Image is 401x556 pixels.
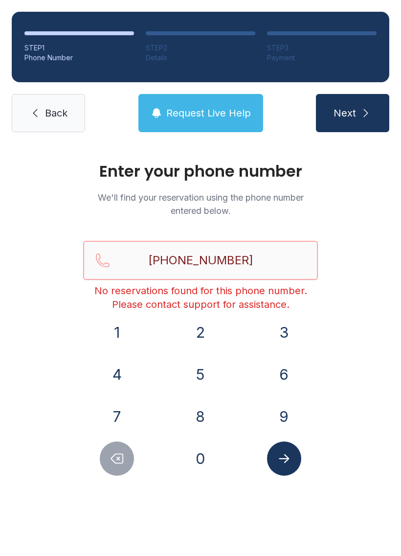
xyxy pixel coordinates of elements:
h1: Enter your phone number [83,163,318,179]
div: STEP 3 [267,43,377,53]
button: 3 [267,315,301,349]
div: Details [146,53,255,63]
button: 9 [267,399,301,434]
button: Submit lookup form [267,441,301,476]
span: Request Live Help [166,106,251,120]
button: 1 [100,315,134,349]
button: 0 [183,441,218,476]
button: 5 [183,357,218,392]
p: We'll find your reservation using the phone number entered below. [83,191,318,217]
button: 2 [183,315,218,349]
button: 8 [183,399,218,434]
button: 7 [100,399,134,434]
button: 4 [100,357,134,392]
span: Next [334,106,356,120]
div: STEP 2 [146,43,255,53]
div: Payment [267,53,377,63]
button: Delete number [100,441,134,476]
div: No reservations found for this phone number. Please contact support for assistance. [83,284,318,311]
input: Reservation phone number [83,241,318,280]
div: STEP 1 [24,43,134,53]
span: Back [45,106,67,120]
button: 6 [267,357,301,392]
div: Phone Number [24,53,134,63]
